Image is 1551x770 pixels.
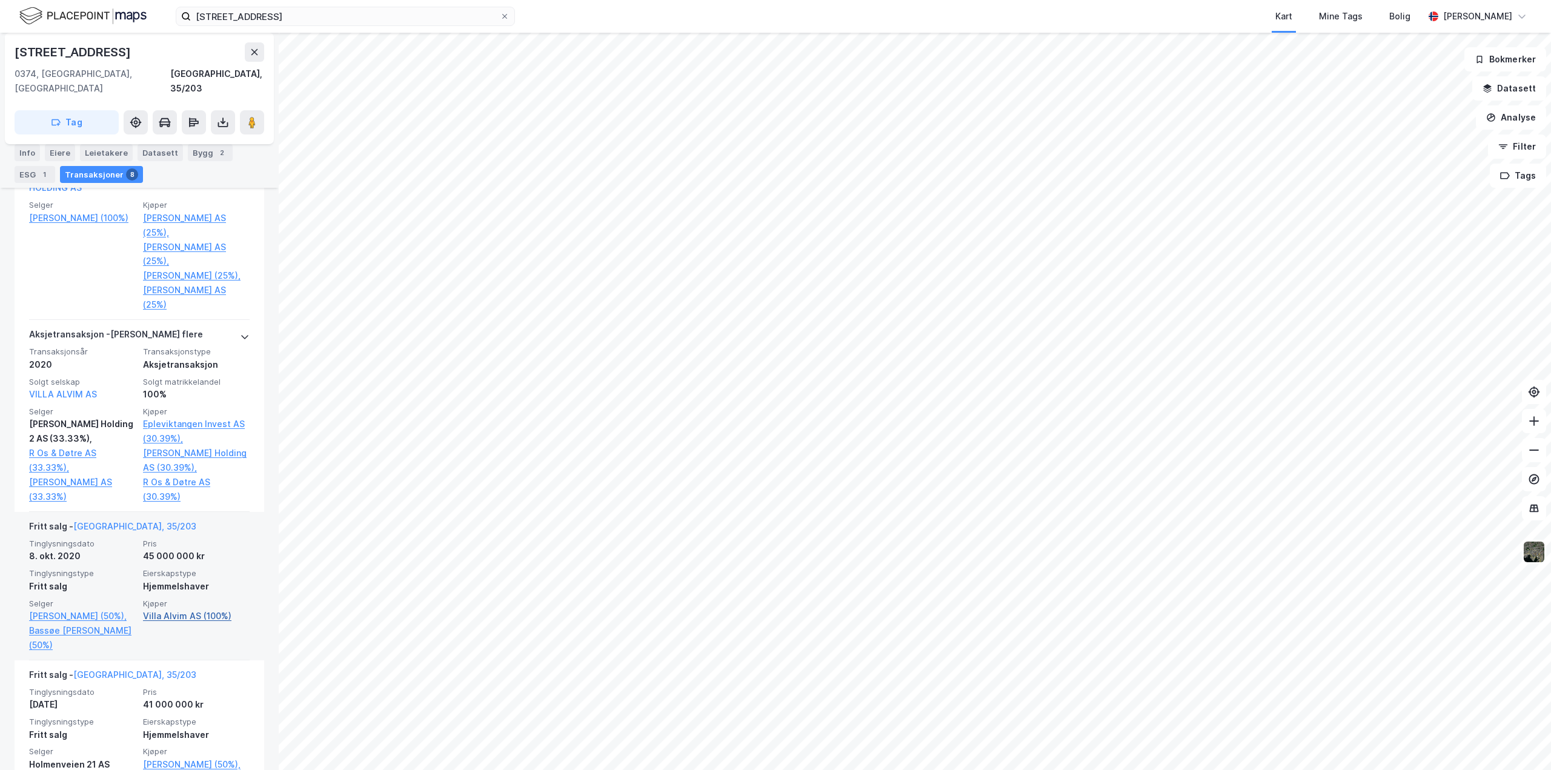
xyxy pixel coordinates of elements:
a: VILLA ALVIM AS [29,389,97,399]
span: Kjøper [143,746,250,757]
span: Selger [29,407,136,417]
span: Kjøper [143,599,250,609]
div: Fritt salg - [29,519,196,539]
a: [PERSON_NAME] AS (25%), [143,211,250,240]
div: Leietakere [80,144,133,161]
div: [PERSON_NAME] Holding 2 AS (33.33%), [29,417,136,446]
div: 1 [38,168,50,181]
a: [PERSON_NAME] AS (33.33%) [29,475,136,504]
div: Info [15,144,40,161]
span: Tinglysningstype [29,568,136,579]
span: Eierskapstype [143,717,250,727]
div: 2020 [29,357,136,372]
span: Selger [29,599,136,609]
a: Epleviktangen Invest AS (30.39%), [143,417,250,446]
a: R Os & Døtre AS (33.33%), [29,446,136,475]
div: ESG [15,166,55,183]
span: Pris [143,539,250,549]
span: Eierskapstype [143,568,250,579]
button: Tag [15,110,119,134]
div: [PERSON_NAME] [1443,9,1512,24]
a: [GEOGRAPHIC_DATA], 35/203 [73,521,196,531]
span: Transaksjonstype [143,347,250,357]
div: [STREET_ADDRESS] [15,42,133,62]
div: Hjemmelshaver [143,728,250,742]
a: [PERSON_NAME] AS (25%) [143,283,250,312]
span: Tinglysningsdato [29,539,136,549]
div: 8. okt. 2020 [29,549,136,563]
button: Analyse [1476,105,1546,130]
div: Aksjetransaksjon [143,357,250,372]
img: logo.f888ab2527a4732fd821a326f86c7f29.svg [19,5,147,27]
span: Pris [143,687,250,697]
div: 8 [126,168,138,181]
a: [PERSON_NAME] (25%), [143,268,250,283]
span: Solgt selskap [29,377,136,387]
div: Fritt salg [29,728,136,742]
div: 0374, [GEOGRAPHIC_DATA], [GEOGRAPHIC_DATA] [15,67,170,96]
div: Bolig [1389,9,1410,24]
div: Datasett [138,144,183,161]
button: Bokmerker [1464,47,1546,71]
div: 41 000 000 kr [143,697,250,712]
iframe: Chat Widget [1490,712,1551,770]
a: [PERSON_NAME] (100%) [29,211,136,225]
div: 100% [143,387,250,402]
div: Transaksjoner [60,166,143,183]
a: [PERSON_NAME] AS (25%), [143,240,250,269]
div: Fritt salg - [29,668,196,687]
span: Selger [29,746,136,757]
div: Fritt salg [29,579,136,594]
div: Hjemmelshaver [143,579,250,594]
div: Eiere [45,144,75,161]
div: 45 000 000 kr [143,549,250,563]
button: Tags [1490,164,1546,188]
span: Solgt matrikkelandel [143,377,250,387]
img: 9k= [1523,540,1546,563]
a: Villa Alvim AS (100%) [143,609,250,623]
button: Datasett [1472,76,1546,101]
div: 2 [216,147,228,159]
a: Bassøe [PERSON_NAME] (50%) [29,623,136,652]
div: Mine Tags [1319,9,1363,24]
a: [PERSON_NAME] (50%), [29,609,136,623]
div: [GEOGRAPHIC_DATA], 35/203 [170,67,264,96]
span: Kjøper [143,407,250,417]
div: Kart [1275,9,1292,24]
span: Kjøper [143,200,250,210]
span: Tinglysningstype [29,717,136,727]
input: Søk på adresse, matrikkel, gårdeiere, leietakere eller personer [191,7,500,25]
a: [PERSON_NAME] Holding AS (30.39%), [143,446,250,475]
span: Transaksjonsår [29,347,136,357]
button: Filter [1488,134,1546,159]
a: [GEOGRAPHIC_DATA], 35/203 [73,669,196,680]
div: [DATE] [29,697,136,712]
span: Tinglysningsdato [29,687,136,697]
a: R Os & Døtre AS (30.39%) [143,475,250,504]
div: Aksjetransaksjon - [PERSON_NAME] flere [29,327,203,347]
div: Bygg [188,144,233,161]
span: Selger [29,200,136,210]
